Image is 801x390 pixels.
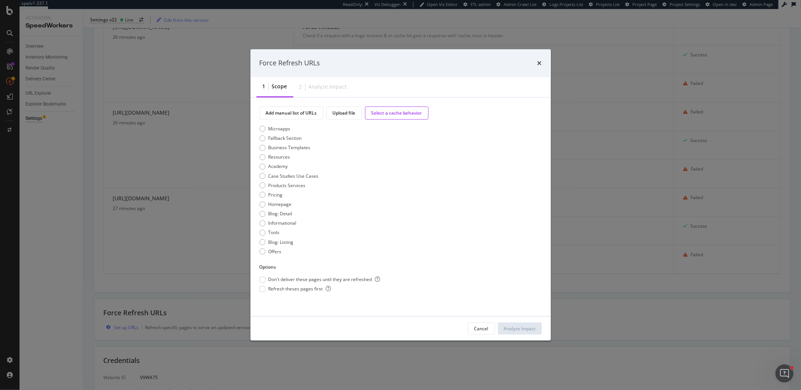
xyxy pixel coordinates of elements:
div: Analyze Impact [504,325,536,332]
div: Scope [272,83,287,90]
div: Add manual list of URLs [266,110,317,116]
div: Cancel [474,325,489,332]
div: Microapps [259,125,319,132]
div: Case Studies Use Cases [269,173,319,179]
div: Blog: Detail [269,210,293,217]
div: Blog: Detail [259,210,319,217]
div: Blog: Listing [259,239,319,245]
div: modal [250,49,551,340]
div: Homepage [259,201,319,207]
div: Options [259,264,276,270]
div: Select a cache behavior [371,110,422,116]
div: Academy [259,163,319,170]
div: Pricing [269,192,283,198]
div: Informational [259,220,319,227]
iframe: Intercom live chat [775,364,793,382]
div: Business Templates [259,145,319,151]
div: Force Refresh URLs [259,58,320,68]
button: Cancel [468,323,495,335]
div: Blog: Listing [269,239,294,245]
div: Products Services [269,182,306,189]
div: Offers [269,248,282,255]
span: Don't deliver these pages until they are refreshed [269,276,380,283]
div: Homepage [269,201,292,207]
div: 2 [299,83,302,91]
div: Informational [269,220,297,227]
div: Resources [259,154,319,160]
div: 1 [262,83,265,90]
div: times [537,58,542,68]
div: Offers [259,248,319,255]
div: Tools [259,230,319,236]
span: Refresh theses pages first [269,286,331,292]
div: Upload file [333,110,356,116]
div: Academy [269,163,288,170]
div: Fallback Section [259,135,319,141]
div: Tools [269,230,280,236]
div: Products Services [259,182,319,189]
div: Business Templates [269,145,311,151]
div: Resources [269,154,290,160]
button: Analyze Impact [498,323,542,335]
div: Case Studies Use Cases [259,173,319,179]
div: Microapps [269,125,291,132]
div: Analyze Impact [309,83,347,91]
div: Pricing [259,192,319,198]
div: Fallback Section [269,135,302,141]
